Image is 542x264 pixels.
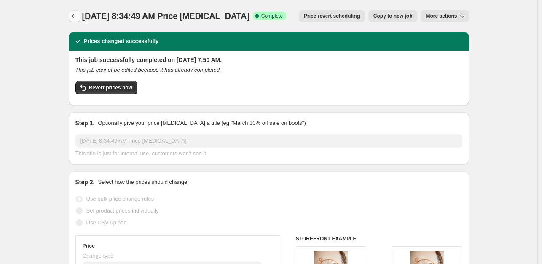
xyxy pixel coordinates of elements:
button: More actions [421,10,469,22]
h2: Step 1. [75,119,95,127]
p: Select how the prices should change [98,178,187,186]
input: 30% off holiday sale [75,134,462,148]
button: Copy to new job [368,10,418,22]
button: Price change jobs [69,10,80,22]
h2: Prices changed successfully [84,37,159,46]
span: Complete [261,13,283,19]
span: Use CSV upload [86,219,127,226]
span: Use bulk price change rules [86,196,154,202]
span: Change type [83,253,114,259]
span: This title is just for internal use, customers won't see it [75,150,206,156]
button: Price revert scheduling [299,10,365,22]
span: Revert prices now [89,84,132,91]
span: [DATE] 8:34:49 AM Price [MEDICAL_DATA] [82,11,250,21]
h6: STOREFRONT EXAMPLE [296,235,462,242]
span: Copy to new job [373,13,413,19]
h2: This job successfully completed on [DATE] 7:50 AM. [75,56,462,64]
span: More actions [426,13,457,19]
button: Revert prices now [75,81,137,94]
h3: Price [83,242,95,249]
span: Set product prices individually [86,207,159,214]
p: Optionally give your price [MEDICAL_DATA] a title (eg "March 30% off sale on boots") [98,119,306,127]
span: Price revert scheduling [304,13,360,19]
h2: Step 2. [75,178,95,186]
i: This job cannot be edited because it has already completed. [75,67,221,73]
